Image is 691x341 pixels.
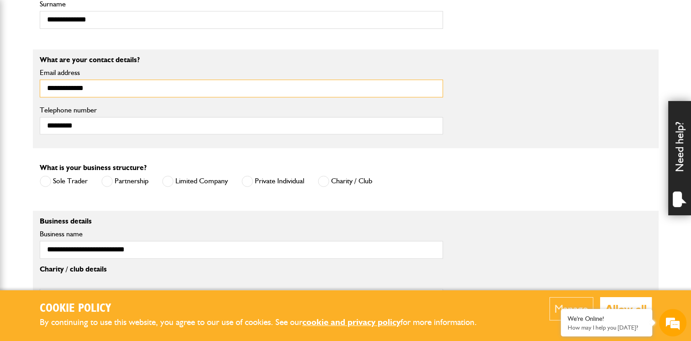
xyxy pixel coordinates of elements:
[40,164,147,171] label: What is your business structure?
[40,218,443,225] p: Business details
[318,176,372,187] label: Charity / Club
[40,266,443,273] p: Charity / club details
[12,139,167,159] input: Enter your phone number
[40,107,443,114] label: Telephone number
[12,165,167,261] textarea: Type your message and hit 'Enter'
[150,5,172,27] div: Minimize live chat window
[600,297,652,320] button: Allow all
[40,69,443,76] label: Email address
[40,56,443,64] p: What are your contact details?
[242,176,304,187] label: Private Individual
[162,176,228,187] label: Limited Company
[40,302,492,316] h2: Cookie Policy
[16,51,38,64] img: d_20077148190_company_1631870298795_20077148190
[302,317,401,327] a: cookie and privacy policy
[549,297,593,320] button: Manage
[568,324,645,331] p: How may I help you today?
[12,112,167,132] input: Enter your email address
[124,268,166,281] em: Start Chat
[40,315,492,330] p: By continuing to use this website, you agree to our use of cookies. See our for more information.
[668,101,691,215] div: Need help?
[12,85,167,105] input: Enter your last name
[101,176,148,187] label: Partnership
[568,315,645,323] div: We're Online!
[40,0,443,8] label: Surname
[40,230,443,238] label: Business name
[47,51,153,63] div: Chat with us now
[40,176,88,187] label: Sole Trader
